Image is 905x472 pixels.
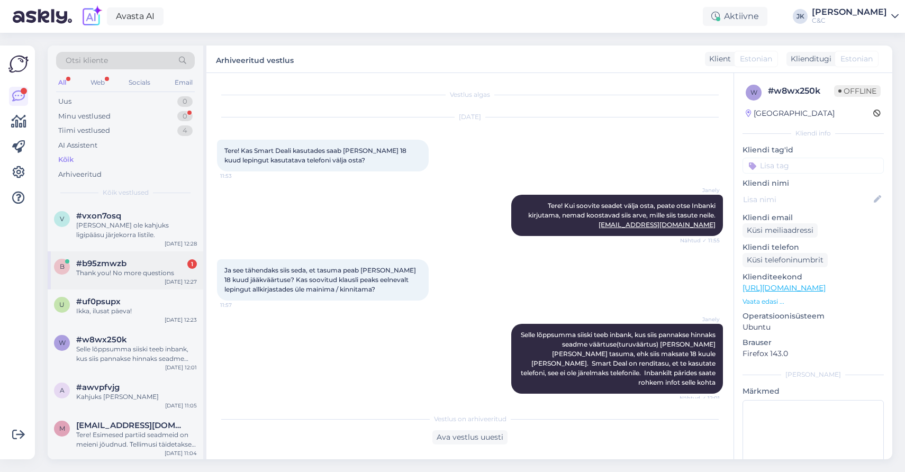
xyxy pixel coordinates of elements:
[705,53,731,65] div: Klient
[165,316,197,324] div: [DATE] 12:23
[786,53,831,65] div: Klienditugi
[58,169,102,180] div: Arhiveeritud
[58,125,110,136] div: Tiimi vestlused
[76,430,197,449] div: Tere! Esimesed partiid seadmeid on meieni jõudnud. Tellimusi täidetakse virtuaaljärjekorra alusel...
[703,7,767,26] div: Aktiivne
[743,311,884,322] p: Operatsioonisüsteem
[59,339,66,347] span: w
[126,76,152,89] div: Socials
[107,7,164,25] a: Avasta AI
[680,394,720,402] span: Nähtud ✓ 12:01
[187,259,197,269] div: 1
[599,221,716,229] a: [EMAIL_ADDRESS][DOMAIN_NAME]
[521,331,717,386] span: Selle lõppsumma siiski teeb inbank, kus siis pannakse hinnaks seadme väärtuse(turuväärtus) [PERSO...
[743,370,884,379] div: [PERSON_NAME]
[76,392,197,402] div: Kahjuks [PERSON_NAME]
[812,16,887,25] div: C&C
[812,8,899,25] a: [PERSON_NAME]C&C
[76,268,197,278] div: Thank you! No more questions
[743,212,884,223] p: Kliendi email
[217,90,723,99] div: Vestlus algas
[740,53,772,65] span: Estonian
[60,215,64,223] span: v
[216,52,294,66] label: Arhiveeritud vestlus
[177,96,193,107] div: 0
[58,96,71,107] div: Uus
[743,242,884,253] p: Kliendi telefon
[750,88,757,96] span: w
[60,386,65,394] span: a
[793,9,808,24] div: JK
[59,424,65,432] span: m
[743,283,826,293] a: [URL][DOMAIN_NAME]
[743,158,884,174] input: Lisa tag
[165,449,197,457] div: [DATE] 11:04
[743,253,828,267] div: Küsi telefoninumbrit
[58,140,97,151] div: AI Assistent
[743,271,884,283] p: Klienditeekond
[224,266,418,293] span: Ja see tähendaks siis seda, et tasuma peab [PERSON_NAME] 18 kuud jääkväärtuse? Kas soovitud klaus...
[76,344,197,364] div: Selle lõppsumma siiski teeb inbank, kus siis pannakse hinnaks seadme väärtuse(turuväärtus) [PERSO...
[56,76,68,89] div: All
[58,111,111,122] div: Minu vestlused
[60,262,65,270] span: b
[528,202,717,229] span: Tere! Kui soovite seadet välja osta, peate otse Inbanki kirjutama, nemad koostavad siis arve, mil...
[743,297,884,306] p: Vaata edasi ...
[103,188,149,197] span: Kõik vestlused
[743,322,884,333] p: Ubuntu
[680,315,720,323] span: Janely
[165,402,197,410] div: [DATE] 11:05
[76,211,121,221] span: #vxon7osq
[743,144,884,156] p: Kliendi tag'id
[76,221,197,240] div: [PERSON_NAME] ole kahjuks ligipääsu järjekorra listile.
[58,155,74,165] div: Kõik
[173,76,195,89] div: Email
[165,240,197,248] div: [DATE] 12:28
[8,54,29,74] img: Askly Logo
[680,186,720,194] span: Janely
[743,223,818,238] div: Küsi meiliaadressi
[220,301,260,309] span: 11:57
[680,237,720,244] span: Nähtud ✓ 11:55
[743,194,872,205] input: Lisa nimi
[76,383,120,392] span: #awvpfvjg
[812,8,887,16] div: [PERSON_NAME]
[834,85,881,97] span: Offline
[76,297,121,306] span: #uf0psupx
[76,421,186,430] span: mihhailt@gmail.com
[177,111,193,122] div: 0
[224,147,408,164] span: Tere! Kas Smart Deali kasutades saab [PERSON_NAME] 18 kuud lepingut kasutatava telefoni välja osta?
[768,85,834,97] div: # w8wx250k
[432,430,508,444] div: Ava vestlus uuesti
[217,112,723,122] div: [DATE]
[165,278,197,286] div: [DATE] 12:27
[76,259,126,268] span: #b95zmwzb
[743,337,884,348] p: Brauser
[76,335,127,344] span: #w8wx250k
[80,5,103,28] img: explore-ai
[165,364,197,371] div: [DATE] 12:01
[743,386,884,397] p: Märkmed
[743,348,884,359] p: Firefox 143.0
[220,172,260,180] span: 11:53
[840,53,873,65] span: Estonian
[59,301,65,308] span: u
[76,306,197,316] div: Ikka, ilusat päeva!
[746,108,835,119] div: [GEOGRAPHIC_DATA]
[66,55,108,66] span: Otsi kliente
[743,129,884,138] div: Kliendi info
[88,76,107,89] div: Web
[177,125,193,136] div: 4
[743,178,884,189] p: Kliendi nimi
[434,414,506,424] span: Vestlus on arhiveeritud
